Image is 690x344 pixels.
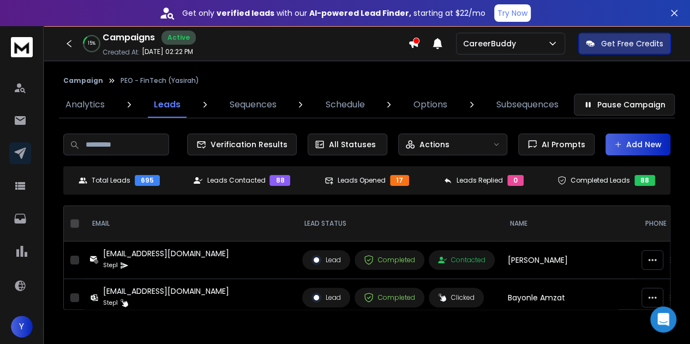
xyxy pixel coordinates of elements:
[182,8,485,19] p: Get only with our starting at $22/mo
[338,176,386,185] p: Leads Opened
[419,139,449,150] p: Actions
[438,256,485,264] div: Contacted
[269,175,290,186] div: 88
[65,98,105,111] p: Analytics
[11,316,33,337] button: Y
[496,98,559,111] p: Subsequences
[325,98,364,111] p: Schedule
[309,8,411,19] strong: AI-powered Lead Finder,
[463,38,520,49] p: CareerBuddy
[605,134,670,155] button: Add New
[501,279,637,317] td: Bayonle Amzat
[187,134,297,155] button: Verification Results
[311,293,341,303] div: Lead
[207,176,265,185] p: Leads Contacted
[230,98,277,111] p: Sequences
[59,92,111,118] a: Analytics
[63,76,103,85] button: Campaign
[88,40,95,47] p: 15 %
[103,48,140,57] p: Created At:
[223,92,283,118] a: Sequences
[103,248,229,259] div: [EMAIL_ADDRESS][DOMAIN_NAME]
[501,206,637,242] th: NAME
[578,33,671,55] button: Get Free Credits
[103,260,118,271] p: Step 1
[438,293,475,302] div: Clicked
[121,76,199,85] p: PEO - FinTech (Yasirah)
[147,92,187,118] a: Leads
[501,242,637,279] td: [PERSON_NAME]
[494,4,531,22] button: Try Now
[537,139,585,150] span: AI Prompts
[490,92,565,118] a: Subsequences
[311,255,341,265] div: Lead
[329,139,376,150] p: All Statuses
[154,98,181,111] p: Leads
[507,175,524,186] div: 0
[103,298,118,309] p: Step 1
[413,98,447,111] p: Options
[390,175,409,186] div: 17
[217,8,274,19] strong: verified leads
[364,255,415,265] div: Completed
[364,293,415,303] div: Completed
[650,306,676,333] div: Open Intercom Messenger
[497,8,527,19] p: Try Now
[142,47,193,56] p: [DATE] 02:22 PM
[518,134,595,155] button: AI Prompts
[319,92,371,118] a: Schedule
[135,175,160,186] div: 695
[103,31,155,44] h1: Campaigns
[83,206,296,242] th: EMAIL
[457,176,503,185] p: Leads Replied
[601,38,663,49] p: Get Free Credits
[11,37,33,57] img: logo
[574,94,675,116] button: Pause Campaign
[161,31,196,45] div: Active
[407,92,454,118] a: Options
[296,206,501,242] th: LEAD STATUS
[571,176,630,185] p: Completed Leads
[634,175,655,186] div: 88
[103,286,229,297] div: [EMAIL_ADDRESS][DOMAIN_NAME]
[206,139,287,150] span: Verification Results
[92,176,130,185] p: Total Leads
